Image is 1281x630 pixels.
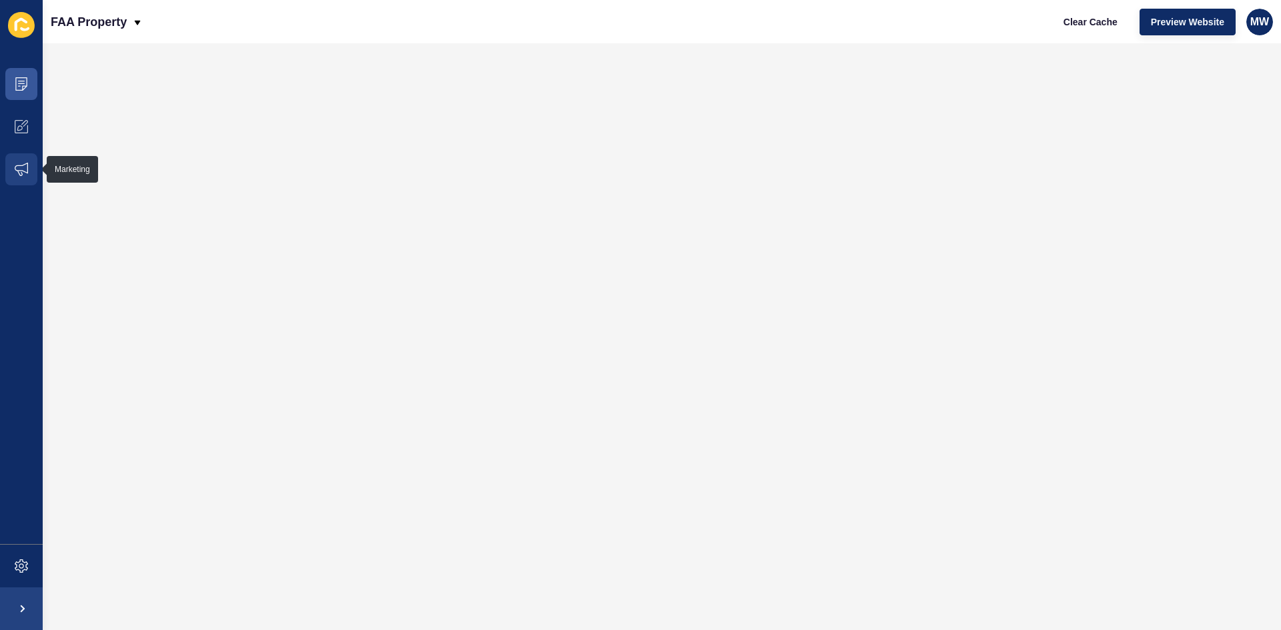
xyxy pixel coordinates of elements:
[51,5,127,39] p: FAA Property
[55,164,90,175] div: Marketing
[1140,9,1236,35] button: Preview Website
[1151,15,1224,29] span: Preview Website
[1052,9,1129,35] button: Clear Cache
[1063,15,1118,29] span: Clear Cache
[1250,15,1269,29] span: MW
